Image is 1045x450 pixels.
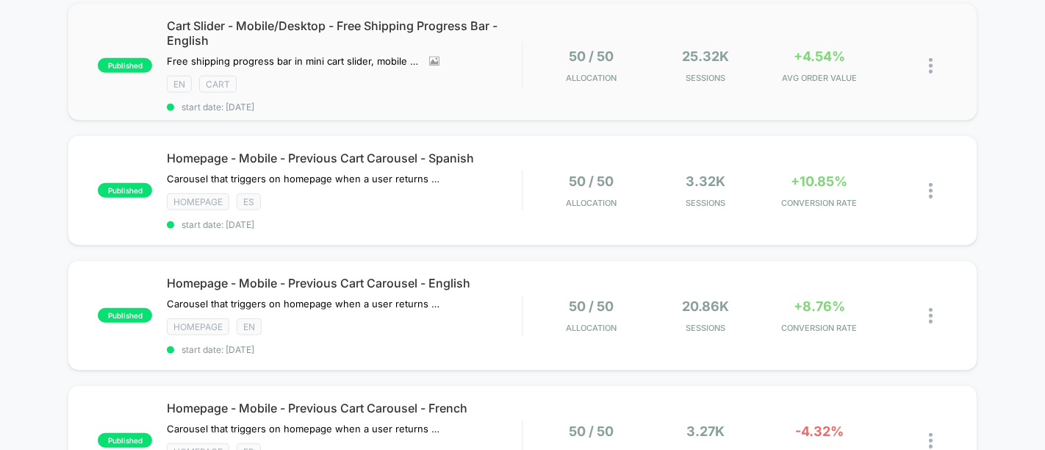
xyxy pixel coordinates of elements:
span: Allocation [566,323,617,333]
span: Carousel that triggers on homepage when a user returns and their cart has more than 0 items in it... [167,173,439,185]
span: +8.76% [794,299,845,314]
span: Allocation [566,73,617,83]
span: 50 / 50 [569,424,614,439]
span: published [98,183,152,198]
span: CONVERSION RATE [766,323,872,333]
span: 50 / 50 [569,299,614,314]
span: start date: [DATE] [167,344,522,355]
span: CART [199,76,237,93]
span: 50 / 50 [569,174,614,189]
span: Carousel that triggers on homepage when a user returns and their cart has more than 0 items in it... [167,423,439,435]
img: close [929,58,933,74]
span: Cart Slider - Mobile/Desktop - Free Shipping Progress Bar - English [167,18,522,48]
span: ES [237,193,261,210]
span: published [98,308,152,323]
span: 3.32k [686,174,725,189]
span: Sessions [652,198,758,208]
span: published [98,58,152,73]
img: close [929,308,933,324]
span: Homepage - Mobile - Previous Cart Carousel - Spanish [167,151,522,165]
span: HOMEPAGE [167,318,229,335]
img: close [929,433,933,449]
span: Allocation [566,198,617,208]
span: Free shipping progress bar in mini cart slider, mobile only [167,55,418,67]
span: Homepage - Mobile - Previous Cart Carousel - English [167,276,522,290]
span: start date: [DATE] [167,219,522,230]
img: close [929,183,933,199]
span: +10.85% [791,174,847,189]
span: CONVERSION RATE [766,198,872,208]
span: Sessions [652,323,758,333]
span: -4.32% [795,424,844,439]
span: HOMEPAGE [167,193,229,210]
span: 50 / 50 [569,49,614,64]
span: Carousel that triggers on homepage when a user returns and their cart has more than 0 items in it... [167,298,439,310]
span: EN [167,76,192,93]
span: 25.32k [682,49,729,64]
span: Homepage - Mobile - Previous Cart Carousel - French [167,401,522,415]
span: EN [237,318,262,335]
span: start date: [DATE] [167,101,522,113]
span: 20.86k [682,299,729,314]
span: AVG ORDER VALUE [766,73,872,83]
span: +4.54% [794,49,845,64]
span: Sessions [652,73,758,83]
span: published [98,433,152,448]
span: 3.27k [686,424,725,439]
